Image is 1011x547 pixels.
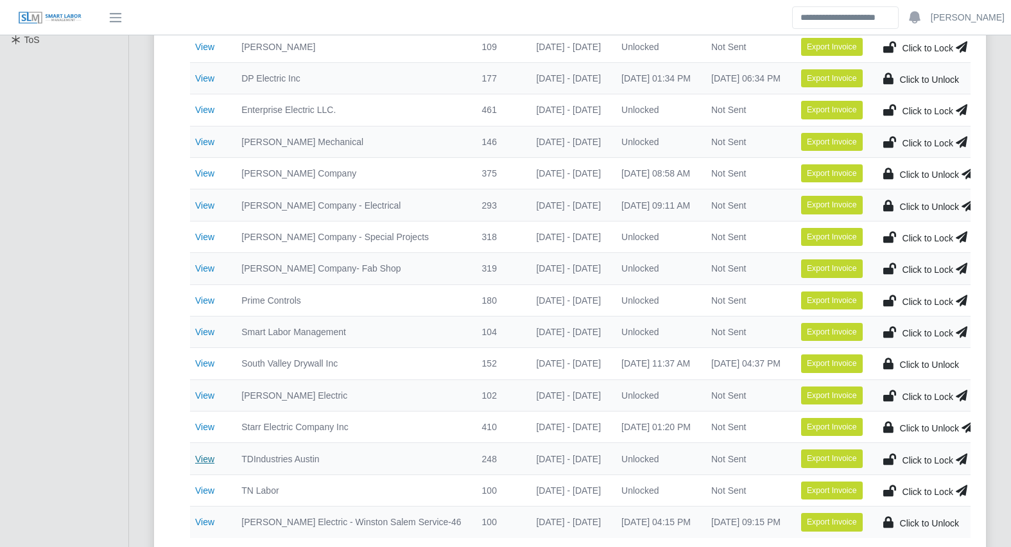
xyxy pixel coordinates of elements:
[526,94,611,126] td: [DATE] - [DATE]
[611,443,701,474] td: Unlocked
[195,485,214,496] a: View
[195,295,214,306] a: View
[801,291,863,309] button: Export Invoice
[900,202,960,212] span: Click to Unlock
[24,35,40,45] span: ToS
[472,379,526,411] td: 102
[195,390,214,401] a: View
[801,133,863,151] button: Export Invoice
[18,11,82,25] img: SLM Logo
[900,360,960,370] span: Click to Unlock
[526,474,611,506] td: [DATE] - [DATE]
[231,253,471,284] td: [PERSON_NAME] Company- Fab Shop
[526,316,611,347] td: [DATE] - [DATE]
[472,348,526,379] td: 152
[472,31,526,62] td: 109
[231,348,471,379] td: South Valley Drywall Inc
[701,284,791,316] td: Not Sent
[701,379,791,411] td: Not Sent
[903,43,953,53] span: Click to Lock
[195,168,214,178] a: View
[701,189,791,221] td: Not Sent
[526,253,611,284] td: [DATE] - [DATE]
[231,284,471,316] td: Prime Controls
[903,328,953,338] span: Click to Lock
[231,189,471,221] td: [PERSON_NAME] Company - Electrical
[701,31,791,62] td: Not Sent
[231,507,471,538] td: [PERSON_NAME] Electric - Winston Salem Service-46
[611,253,701,284] td: Unlocked
[900,423,960,433] span: Click to Unlock
[526,31,611,62] td: [DATE] - [DATE]
[526,348,611,379] td: [DATE] - [DATE]
[611,221,701,252] td: Unlocked
[472,316,526,347] td: 104
[611,31,701,62] td: Unlocked
[701,158,791,189] td: Not Sent
[801,386,863,404] button: Export Invoice
[231,158,471,189] td: [PERSON_NAME] Company
[526,221,611,252] td: [DATE] - [DATE]
[801,323,863,341] button: Export Invoice
[472,62,526,94] td: 177
[801,449,863,467] button: Export Invoice
[931,11,1005,24] a: [PERSON_NAME]
[231,94,471,126] td: Enterprise Electric LLC.
[195,137,214,147] a: View
[611,126,701,157] td: Unlocked
[231,31,471,62] td: [PERSON_NAME]
[611,62,701,94] td: [DATE] 01:34 PM
[611,412,701,443] td: [DATE] 01:20 PM
[801,164,863,182] button: Export Invoice
[526,443,611,474] td: [DATE] - [DATE]
[195,517,214,527] a: View
[701,443,791,474] td: Not Sent
[195,105,214,115] a: View
[472,507,526,538] td: 100
[472,126,526,157] td: 146
[701,507,791,538] td: [DATE] 09:15 PM
[611,94,701,126] td: Unlocked
[231,316,471,347] td: Smart Labor Management
[472,189,526,221] td: 293
[611,348,701,379] td: [DATE] 11:37 AM
[903,233,953,243] span: Click to Lock
[231,474,471,506] td: TN Labor
[195,358,214,369] a: View
[472,158,526,189] td: 375
[526,507,611,538] td: [DATE] - [DATE]
[195,422,214,432] a: View
[472,253,526,284] td: 319
[195,454,214,464] a: View
[611,189,701,221] td: [DATE] 09:11 AM
[231,62,471,94] td: DP Electric Inc
[701,94,791,126] td: Not Sent
[472,94,526,126] td: 461
[903,392,953,402] span: Click to Lock
[801,196,863,214] button: Export Invoice
[195,232,214,242] a: View
[472,221,526,252] td: 318
[792,6,899,29] input: Search
[701,316,791,347] td: Not Sent
[526,284,611,316] td: [DATE] - [DATE]
[701,474,791,506] td: Not Sent
[231,126,471,157] td: [PERSON_NAME] Mechanical
[231,379,471,411] td: [PERSON_NAME] Electric
[903,487,953,497] span: Click to Lock
[903,106,953,116] span: Click to Lock
[526,189,611,221] td: [DATE] - [DATE]
[701,126,791,157] td: Not Sent
[526,158,611,189] td: [DATE] - [DATE]
[611,284,701,316] td: Unlocked
[526,379,611,411] td: [DATE] - [DATE]
[801,101,863,119] button: Export Invoice
[701,253,791,284] td: Not Sent
[231,412,471,443] td: Starr Electric Company Inc
[231,221,471,252] td: [PERSON_NAME] Company - Special Projects
[611,379,701,411] td: Unlocked
[526,412,611,443] td: [DATE] - [DATE]
[900,169,960,180] span: Click to Unlock
[195,263,214,273] a: View
[611,474,701,506] td: Unlocked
